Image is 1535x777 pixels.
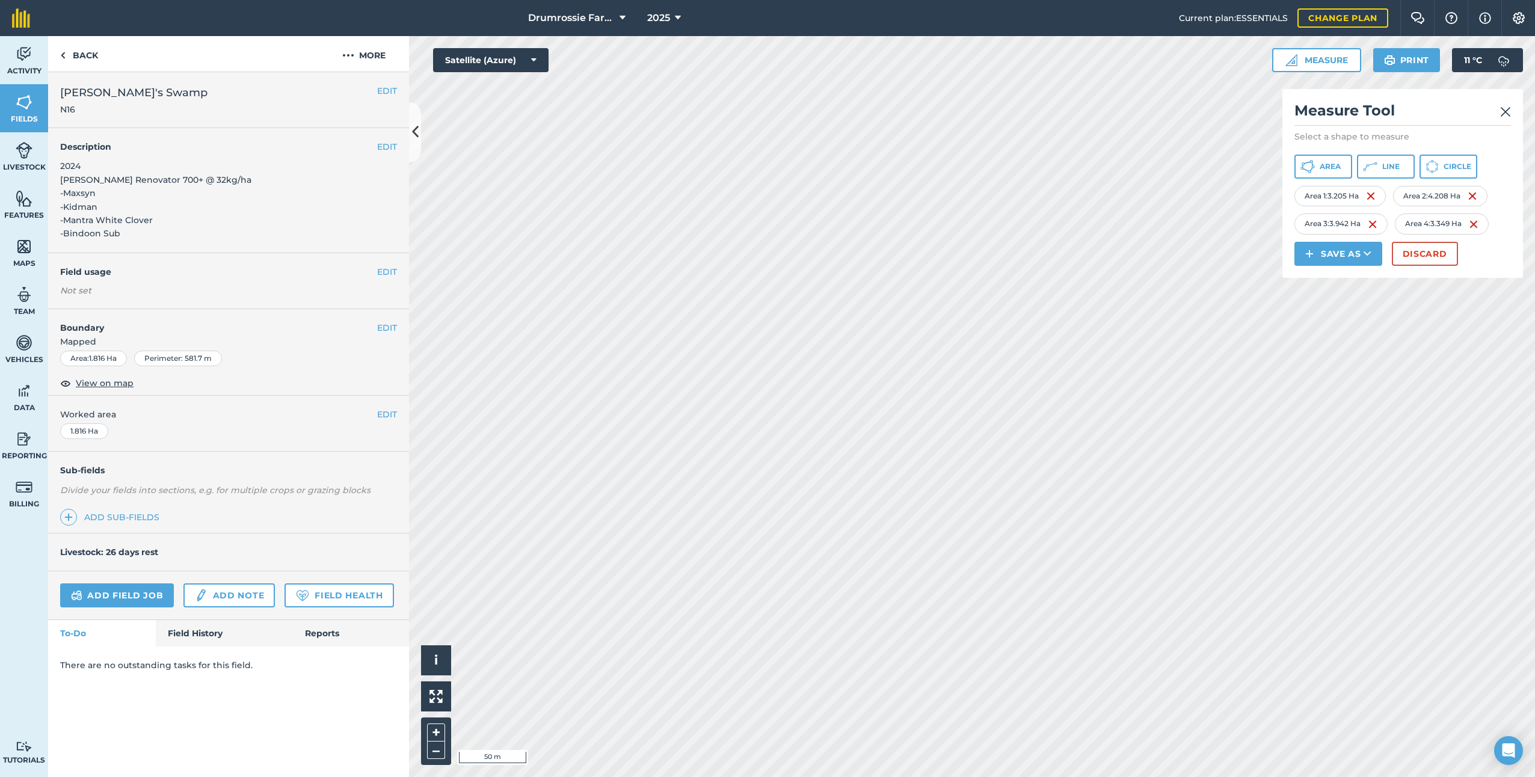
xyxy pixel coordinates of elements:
[319,36,409,72] button: More
[16,189,32,207] img: svg+xml;base64,PHN2ZyB4bWxucz0iaHR0cDovL3d3dy53My5vcmcvMjAwMC9zdmciIHdpZHRoPSI1NiIgaGVpZ2h0PSI2MC...
[1410,12,1425,24] img: Two speech bubbles overlapping with the left bubble in the forefront
[1294,242,1382,266] button: Save as
[60,140,397,153] h4: Description
[60,284,397,296] div: Not set
[377,140,397,153] button: EDIT
[1305,247,1314,261] img: svg+xml;base64,PHN2ZyB4bWxucz0iaHR0cDovL3d3dy53My5vcmcvMjAwMC9zdmciIHdpZHRoPSIxNCIgaGVpZ2h0PSIyNC...
[60,103,208,115] span: N16
[60,659,397,672] p: There are no outstanding tasks for this field.
[647,11,670,25] span: 2025
[528,11,615,25] span: Drumrossie Farms
[60,547,158,557] h4: Livestock: 26 days rest
[1444,12,1459,24] img: A question mark icon
[16,478,32,496] img: svg+xml;base64,PD94bWwgdmVyc2lvbj0iMS4wIiBlbmNvZGluZz0idXRmLTgiPz4KPCEtLSBHZW5lcmF0b3I6IEFkb2JlIE...
[60,509,164,526] a: Add sub-fields
[1294,131,1511,143] p: Select a shape to measure
[1492,48,1516,72] img: svg+xml;base64,PD94bWwgdmVyc2lvbj0iMS4wIiBlbmNvZGluZz0idXRmLTgiPz4KPCEtLSBHZW5lcmF0b3I6IEFkb2JlIE...
[1464,48,1482,72] span: 11 ° C
[60,408,397,421] span: Worked area
[1468,189,1477,203] img: svg+xml;base64,PHN2ZyB4bWxucz0iaHR0cDovL3d3dy53My5vcmcvMjAwMC9zdmciIHdpZHRoPSIxNiIgaGVpZ2h0PSIyNC...
[427,723,445,742] button: +
[16,238,32,256] img: svg+xml;base64,PHN2ZyB4bWxucz0iaHR0cDovL3d3dy53My5vcmcvMjAwMC9zdmciIHdpZHRoPSI1NiIgaGVpZ2h0PSI2MC...
[1512,12,1526,24] img: A cog icon
[1395,213,1489,234] div: Area 4 : 3.349 Ha
[1294,155,1352,179] button: Area
[1285,54,1297,66] img: Ruler icon
[427,742,445,759] button: –
[48,620,156,646] a: To-Do
[76,376,134,390] span: View on map
[16,286,32,304] img: svg+xml;base64,PD94bWwgdmVyc2lvbj0iMS4wIiBlbmNvZGluZz0idXRmLTgiPz4KPCEtLSBHZW5lcmF0b3I6IEFkb2JlIE...
[183,583,275,607] a: Add note
[1500,105,1511,119] img: svg+xml;base64,PHN2ZyB4bWxucz0iaHR0cDovL3d3dy53My5vcmcvMjAwMC9zdmciIHdpZHRoPSIyMiIgaGVpZ2h0PSIzMC...
[60,48,66,63] img: svg+xml;base64,PHN2ZyB4bWxucz0iaHR0cDovL3d3dy53My5vcmcvMjAwMC9zdmciIHdpZHRoPSI5IiBoZWlnaHQ9IjI0Ii...
[1384,53,1395,67] img: svg+xml;base64,PHN2ZyB4bWxucz0iaHR0cDovL3d3dy53My5vcmcvMjAwMC9zdmciIHdpZHRoPSIxOSIgaGVpZ2h0PSIyNC...
[342,48,354,63] img: svg+xml;base64,PHN2ZyB4bWxucz0iaHR0cDovL3d3dy53My5vcmcvMjAwMC9zdmciIHdpZHRoPSIyMCIgaGVpZ2h0PSIyNC...
[293,620,409,646] a: Reports
[1366,189,1376,203] img: svg+xml;base64,PHN2ZyB4bWxucz0iaHR0cDovL3d3dy53My5vcmcvMjAwMC9zdmciIHdpZHRoPSIxNiIgaGVpZ2h0PSIyNC...
[421,645,451,675] button: i
[1297,8,1388,28] a: Change plan
[60,84,208,101] span: [PERSON_NAME]'s Swamp
[1373,48,1441,72] button: Print
[434,653,438,668] span: i
[134,351,222,366] div: Perimeter : 581.7 m
[1179,11,1288,25] span: Current plan : ESSENTIALS
[1469,217,1478,232] img: svg+xml;base64,PHN2ZyB4bWxucz0iaHR0cDovL3d3dy53My5vcmcvMjAwMC9zdmciIHdpZHRoPSIxNiIgaGVpZ2h0PSIyNC...
[16,430,32,448] img: svg+xml;base64,PD94bWwgdmVyc2lvbj0iMS4wIiBlbmNvZGluZz0idXRmLTgiPz4KPCEtLSBHZW5lcmF0b3I6IEFkb2JlIE...
[1368,217,1377,232] img: svg+xml;base64,PHN2ZyB4bWxucz0iaHR0cDovL3d3dy53My5vcmcvMjAwMC9zdmciIHdpZHRoPSIxNiIgaGVpZ2h0PSIyNC...
[1494,736,1523,765] div: Open Intercom Messenger
[433,48,549,72] button: Satellite (Azure)
[377,84,397,97] button: EDIT
[16,382,32,400] img: svg+xml;base64,PD94bWwgdmVyc2lvbj0iMS4wIiBlbmNvZGluZz0idXRmLTgiPz4KPCEtLSBHZW5lcmF0b3I6IEFkb2JlIE...
[16,334,32,352] img: svg+xml;base64,PD94bWwgdmVyc2lvbj0iMS4wIiBlbmNvZGluZz0idXRmLTgiPz4KPCEtLSBHZW5lcmF0b3I6IEFkb2JlIE...
[429,690,443,703] img: Four arrows, one pointing top left, one top right, one bottom right and the last bottom left
[60,376,134,390] button: View on map
[48,464,409,477] h4: Sub-fields
[60,423,108,439] div: 1.816 Ha
[156,620,292,646] a: Field History
[16,141,32,159] img: svg+xml;base64,PD94bWwgdmVyc2lvbj0iMS4wIiBlbmNvZGluZz0idXRmLTgiPz4KPCEtLSBHZW5lcmF0b3I6IEFkb2JlIE...
[377,321,397,334] button: EDIT
[1357,155,1415,179] button: Line
[1392,242,1458,266] button: Discard
[60,583,174,607] a: Add field job
[60,161,251,239] span: 2024 [PERSON_NAME] Renovator 700+ @ 32kg/ha -Maxsyn -Kidman -Mantra White Clover -Bindoon Sub
[1294,186,1386,206] div: Area 1 : 3.205 Ha
[1479,11,1491,25] img: svg+xml;base64,PHN2ZyB4bWxucz0iaHR0cDovL3d3dy53My5vcmcvMjAwMC9zdmciIHdpZHRoPSIxNyIgaGVpZ2h0PSIxNy...
[377,265,397,278] button: EDIT
[1452,48,1523,72] button: 11 °C
[60,351,127,366] div: Area : 1.816 Ha
[16,45,32,63] img: svg+xml;base64,PD94bWwgdmVyc2lvbj0iMS4wIiBlbmNvZGluZz0idXRmLTgiPz4KPCEtLSBHZW5lcmF0b3I6IEFkb2JlIE...
[1272,48,1361,72] button: Measure
[60,265,377,278] h4: Field usage
[48,335,409,348] span: Mapped
[48,36,110,72] a: Back
[16,93,32,111] img: svg+xml;base64,PHN2ZyB4bWxucz0iaHR0cDovL3d3dy53My5vcmcvMjAwMC9zdmciIHdpZHRoPSI1NiIgaGVpZ2h0PSI2MC...
[1382,162,1400,171] span: Line
[1444,162,1471,171] span: Circle
[1420,155,1477,179] button: Circle
[1393,186,1487,206] div: Area 2 : 4.208 Ha
[60,376,71,390] img: svg+xml;base64,PHN2ZyB4bWxucz0iaHR0cDovL3d3dy53My5vcmcvMjAwMC9zdmciIHdpZHRoPSIxOCIgaGVpZ2h0PSIyNC...
[64,510,73,524] img: svg+xml;base64,PHN2ZyB4bWxucz0iaHR0cDovL3d3dy53My5vcmcvMjAwMC9zdmciIHdpZHRoPSIxNCIgaGVpZ2h0PSIyNC...
[12,8,30,28] img: fieldmargin Logo
[1320,162,1341,171] span: Area
[60,485,371,496] em: Divide your fields into sections, e.g. for multiple crops or grazing blocks
[377,408,397,421] button: EDIT
[285,583,393,607] a: Field Health
[16,741,32,752] img: svg+xml;base64,PD94bWwgdmVyc2lvbj0iMS4wIiBlbmNvZGluZz0idXRmLTgiPz4KPCEtLSBHZW5lcmF0b3I6IEFkb2JlIE...
[1294,213,1388,234] div: Area 3 : 3.942 Ha
[194,588,208,603] img: svg+xml;base64,PD94bWwgdmVyc2lvbj0iMS4wIiBlbmNvZGluZz0idXRmLTgiPz4KPCEtLSBHZW5lcmF0b3I6IEFkb2JlIE...
[71,588,82,603] img: svg+xml;base64,PD94bWwgdmVyc2lvbj0iMS4wIiBlbmNvZGluZz0idXRmLTgiPz4KPCEtLSBHZW5lcmF0b3I6IEFkb2JlIE...
[1294,101,1511,126] h2: Measure Tool
[48,309,377,334] h4: Boundary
